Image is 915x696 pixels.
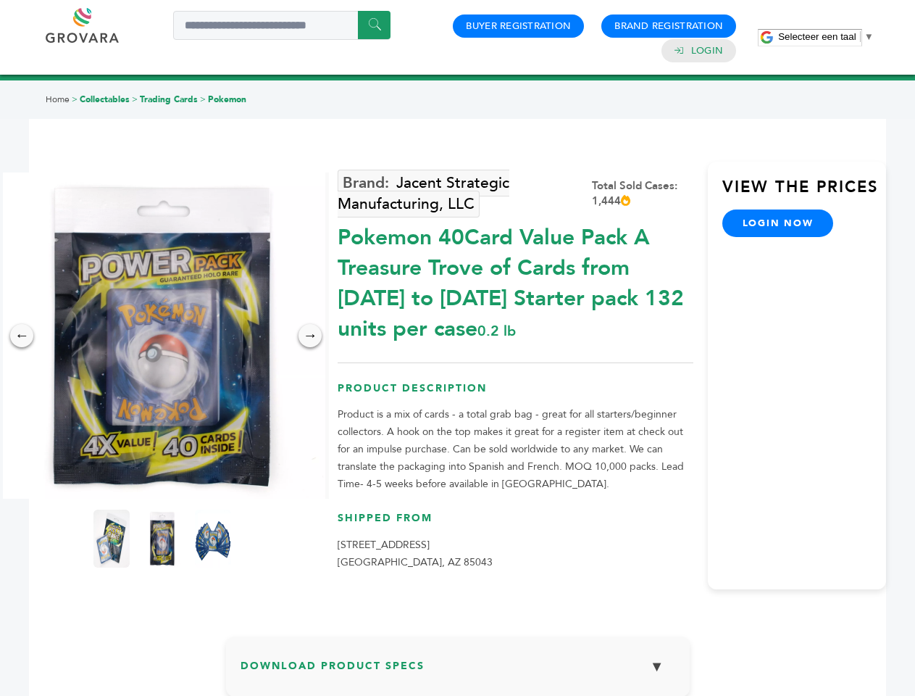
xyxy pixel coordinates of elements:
span: > [72,94,78,105]
h3: Download Product Specs [241,651,675,693]
span: Selecteer een taal [778,31,856,42]
input: Search a product or brand... [173,11,390,40]
img: Pokemon 40-Card Value Pack – A Treasure Trove of Cards from 1996 to 2024 - Starter pack! 132 unit... [93,510,130,568]
a: Selecteer een taal​ [778,31,874,42]
a: login now [722,210,834,237]
a: Trading Cards [140,94,198,105]
span: > [200,94,206,105]
div: Total Sold Cases: 1,444 [592,178,693,209]
a: Login [691,44,723,57]
button: ▼ [639,651,675,682]
a: Buyer Registration [466,20,571,33]
span: 0.2 lb [477,321,516,341]
h3: Shipped From [338,511,693,536]
span: ▼ [864,31,874,42]
a: Jacent Strategic Manufacturing, LLC [338,170,509,217]
div: ← [10,324,33,347]
h3: View the Prices [722,176,886,210]
h3: Product Description [338,381,693,407]
a: Home [46,94,70,105]
a: Brand Registration [614,20,723,33]
p: Product is a mix of cards - a total grab bag - great for all starters/beginner collectors. A hook... [338,406,693,493]
p: [STREET_ADDRESS] [GEOGRAPHIC_DATA], AZ 85043 [338,536,693,571]
div: → [298,324,322,347]
a: Collectables [80,94,130,105]
span: ​ [860,31,861,42]
img: Pokemon 40-Card Value Pack – A Treasure Trove of Cards from 1996 to 2024 - Starter pack! 132 unit... [195,510,231,568]
div: Pokemon 40Card Value Pack A Treasure Trove of Cards from [DATE] to [DATE] Starter pack 132 units ... [338,215,693,344]
span: > [132,94,138,105]
img: Pokemon 40-Card Value Pack – A Treasure Trove of Cards from 1996 to 2024 - Starter pack! 132 unit... [144,510,180,568]
a: Pokemon [208,94,246,105]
